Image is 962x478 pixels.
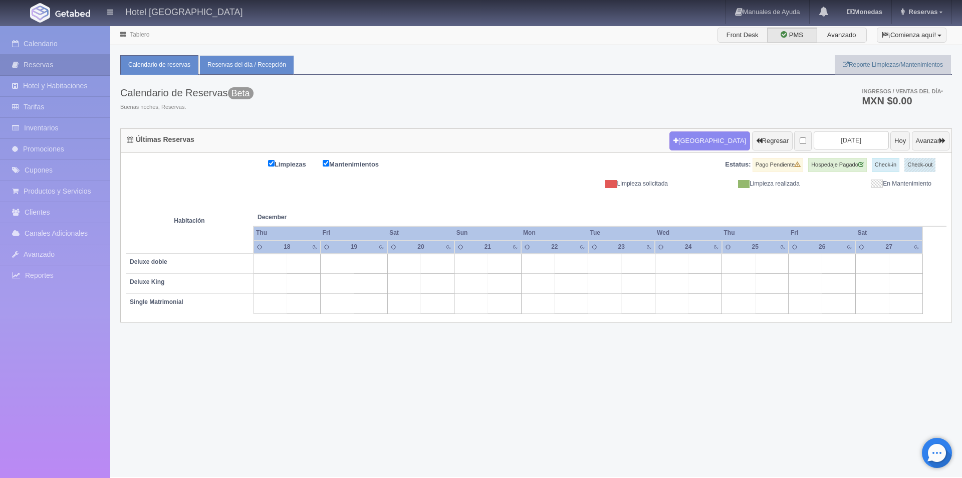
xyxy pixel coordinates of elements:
[862,96,943,106] h3: MXN $0.00
[904,158,935,172] label: Check-out
[753,158,803,172] label: Pago Pendiente
[120,55,198,75] a: Calendario de reservas
[130,31,149,38] a: Tablero
[55,10,90,17] img: Getabed
[323,158,394,170] label: Mantenimientos
[120,87,254,98] h3: Calendario de Reservas
[127,136,194,143] h4: Últimas Reservas
[521,226,588,240] th: Mon
[807,180,939,188] div: En Mantenimiento
[120,103,254,111] span: Buenas noches, Reservas.
[254,226,321,240] th: Thu
[808,158,867,172] label: Hospedaje Pagado
[323,160,329,167] input: Mantenimientos
[789,226,855,240] th: Fri
[890,131,910,150] button: Hoy
[855,226,922,240] th: Sat
[877,28,946,43] button: ¡Comienza aquí!
[879,243,899,251] div: 27
[717,28,768,43] label: Front Desk
[199,55,294,75] a: Reservas del día / Recepción
[125,5,243,18] h4: Hotel [GEOGRAPHIC_DATA]
[847,8,882,16] b: Monedas
[410,243,431,251] div: 20
[130,278,164,285] b: Deluxe King
[675,180,807,188] div: Limpieza realizada
[268,160,275,167] input: Limpiezas
[588,226,655,240] th: Tue
[268,158,321,170] label: Limpiezas
[817,28,867,43] label: Avanzado
[544,180,675,188] div: Limpieza solicitada
[767,28,817,43] label: PMS
[835,55,951,75] a: Reporte Limpiezas/Mantenimientos
[130,298,183,305] b: Single Matrimonial
[912,131,949,150] button: Avanzar
[655,226,722,240] th: Wed
[258,213,383,222] span: December
[725,160,751,170] label: Estatus:
[745,243,766,251] div: 25
[454,226,521,240] th: Sun
[611,243,632,251] div: 23
[174,217,204,224] strong: Habitación
[321,226,388,240] th: Fri
[477,243,498,251] div: 21
[862,88,943,94] span: Ingresos / Ventas del día
[678,243,698,251] div: 24
[544,243,565,251] div: 22
[387,226,454,240] th: Sat
[344,243,364,251] div: 19
[752,131,793,150] button: Regresar
[228,87,254,99] span: Beta
[669,131,750,150] button: [GEOGRAPHIC_DATA]
[906,8,938,16] span: Reservas
[277,243,297,251] div: 18
[130,258,167,265] b: Deluxe doble
[30,3,50,23] img: Getabed
[872,158,899,172] label: Check-in
[722,226,789,240] th: Thu
[812,243,832,251] div: 26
